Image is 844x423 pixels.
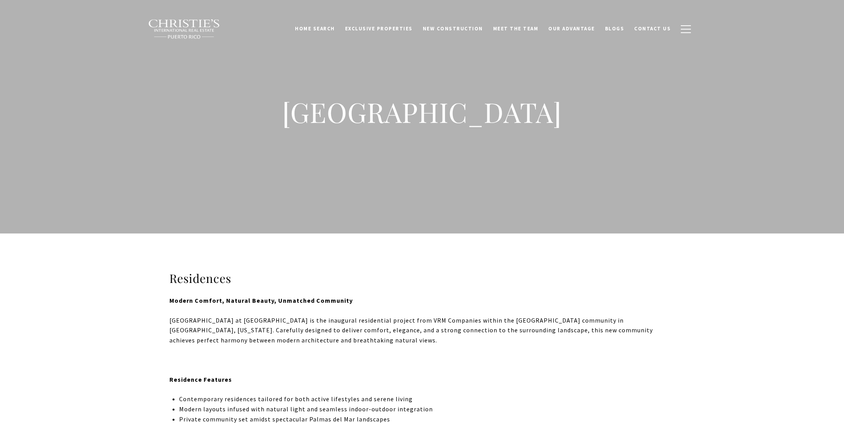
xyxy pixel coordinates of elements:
[418,21,488,36] a: New Construction
[290,21,340,36] a: Home Search
[267,95,577,129] h1: [GEOGRAPHIC_DATA]
[169,297,353,304] strong: Modern Comfort, Natural Beauty, Unmatched Community
[423,25,483,32] span: New Construction
[345,25,413,32] span: Exclusive Properties
[169,271,675,286] h3: Residences
[548,25,595,32] span: Our Advantage
[148,19,220,39] img: Christie's International Real Estate black text logo
[179,404,675,414] p: Modern layouts infused with natural light and seamless indoor-outdoor integration
[179,394,675,404] p: Contemporary residences tailored for both active lifestyles and serene living
[169,316,675,346] p: [GEOGRAPHIC_DATA] at [GEOGRAPHIC_DATA] is the inaugural residential project from VRM Companies wi...
[488,21,544,36] a: Meet the Team
[340,21,418,36] a: Exclusive Properties
[605,25,624,32] span: Blogs
[634,25,671,32] span: Contact Us
[543,21,600,36] a: Our Advantage
[600,21,630,36] a: Blogs
[169,376,232,383] strong: Residence Features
